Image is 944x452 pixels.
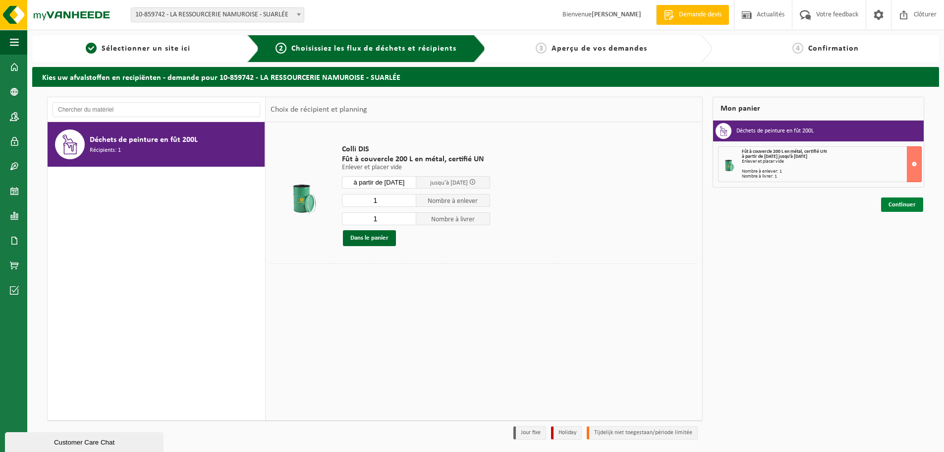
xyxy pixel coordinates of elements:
[90,146,121,155] span: Récipients: 1
[343,230,396,246] button: Dans le panier
[742,149,827,154] span: Fût à couvercle 200 L en métal, certifié UN
[32,67,939,86] h2: Kies uw afvalstoffen en recipiënten - demande pour 10-859742 - LA RESSOURCERIE NAMUROISE - SUARLÉE
[5,430,166,452] iframe: chat widget
[131,8,304,22] span: 10-859742 - LA RESSOURCERIE NAMUROISE - SUARLÉE
[90,134,198,146] span: Déchets de peinture en fût 200L
[342,154,490,164] span: Fût à couvercle 200 L en métal, certifié UN
[742,174,922,179] div: Nombre à livrer: 1
[792,43,803,54] span: 4
[342,164,490,171] p: Enlever et placer vide
[416,194,491,207] span: Nombre à enlever
[742,154,807,159] strong: à partir de [DATE] jusqu'à [DATE]
[416,212,491,225] span: Nombre à livrer
[552,45,647,53] span: Aperçu de vos demandes
[291,45,456,53] span: Choisissiez les flux de déchets et récipients
[342,176,416,189] input: Sélectionnez date
[713,97,925,121] div: Mon panier
[53,102,260,117] input: Chercher du matériel
[37,43,239,55] a: 1Sélectionner un site ici
[266,97,372,122] div: Choix de récipient et planning
[536,43,547,54] span: 3
[48,122,265,167] button: Déchets de peinture en fût 200L Récipients: 1
[656,5,729,25] a: Demande devis
[742,159,922,164] div: Enlever et placer vide
[86,43,97,54] span: 1
[742,169,922,174] div: Nombre à enlever: 1
[676,10,724,20] span: Demande devis
[736,123,814,139] h3: Déchets de peinture en fût 200L
[276,43,286,54] span: 2
[587,426,698,440] li: Tijdelijk niet toegestaan/période limitée
[131,7,304,22] span: 10-859742 - LA RESSOURCERIE NAMUROISE - SUARLÉE
[592,11,641,18] strong: [PERSON_NAME]
[342,144,490,154] span: Colli DIS
[102,45,190,53] span: Sélectionner un site ici
[551,426,582,440] li: Holiday
[881,197,923,212] a: Continuer
[513,426,546,440] li: Jour fixe
[808,45,859,53] span: Confirmation
[430,180,468,186] span: jusqu'à [DATE]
